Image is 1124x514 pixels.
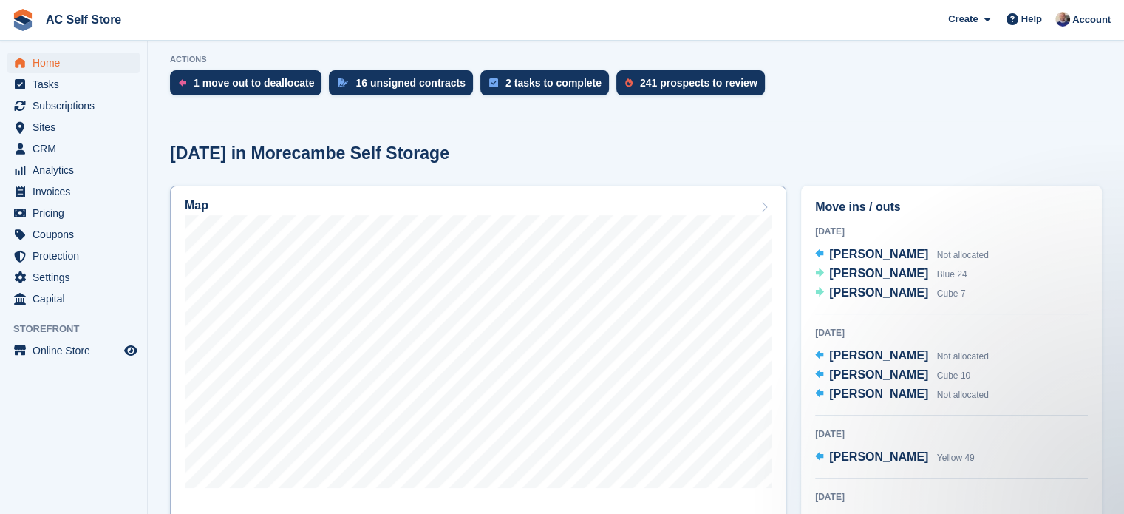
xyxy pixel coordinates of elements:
[1055,12,1070,27] img: Barry Todd
[937,269,967,280] span: Blue 24
[616,70,772,103] a: 241 prospects to review
[1021,12,1042,27] span: Help
[33,203,121,223] span: Pricing
[33,160,121,180] span: Analytics
[7,160,140,180] a: menu
[815,225,1088,238] div: [DATE]
[7,224,140,245] a: menu
[815,385,989,405] a: [PERSON_NAME] Not allocated
[7,340,140,361] a: menu
[505,77,602,89] div: 2 tasks to complete
[7,74,140,95] a: menu
[12,9,34,31] img: stora-icon-8386f47178a22dfd0bd8f6a31ec36ba5ce8667c1dd55bd0f319d3a0aa187defe.svg
[33,117,121,138] span: Sites
[355,77,466,89] div: 16 unsigned contracts
[815,198,1088,216] h2: Move ins / outs
[640,77,757,89] div: 241 prospects to review
[829,349,928,362] span: [PERSON_NAME]
[937,453,975,463] span: Yellow 49
[1072,13,1111,27] span: Account
[829,286,928,299] span: [PERSON_NAME]
[7,288,140,309] a: menu
[7,95,140,116] a: menu
[33,74,121,95] span: Tasks
[937,390,989,400] span: Not allocated
[480,70,616,103] a: 2 tasks to complete
[815,284,965,303] a: [PERSON_NAME] Cube 7
[829,450,928,463] span: [PERSON_NAME]
[13,322,147,337] span: Storefront
[122,342,140,359] a: Preview store
[815,326,1088,339] div: [DATE]
[33,53,121,73] span: Home
[33,267,121,288] span: Settings
[815,490,1088,504] div: [DATE]
[33,288,121,309] span: Capital
[185,199,208,212] h2: Map
[829,248,928,260] span: [PERSON_NAME]
[625,78,633,87] img: prospect-51fa495bee0391a8d652442698ab0144808aea92771e9ea1ae160a38d050c398.svg
[33,95,121,116] span: Subscriptions
[33,246,121,266] span: Protection
[40,7,127,32] a: AC Self Store
[329,70,480,103] a: 16 unsigned contracts
[33,138,121,159] span: CRM
[829,267,928,280] span: [PERSON_NAME]
[33,181,121,202] span: Invoices
[815,265,967,284] a: [PERSON_NAME] Blue 24
[179,78,186,87] img: move_outs_to_deallocate_icon-f764333ba52eb49d3ac5e1228854f67142a1ed5810a6f6cc68b1a99e826820c5.svg
[7,246,140,266] a: menu
[170,55,1102,64] p: ACTIONS
[338,78,348,87] img: contract_signature_icon-13c848040528278c33f63329250d36e43548de30e8caae1d1a13099fd9432cc5.svg
[937,250,989,260] span: Not allocated
[815,448,975,467] a: [PERSON_NAME] Yellow 49
[33,224,121,245] span: Coupons
[7,267,140,288] a: menu
[937,351,989,362] span: Not allocated
[7,117,140,138] a: menu
[948,12,978,27] span: Create
[937,371,970,381] span: Cube 10
[815,347,989,366] a: [PERSON_NAME] Not allocated
[33,340,121,361] span: Online Store
[7,181,140,202] a: menu
[829,388,928,400] span: [PERSON_NAME]
[194,77,314,89] div: 1 move out to deallocate
[937,288,966,299] span: Cube 7
[815,246,989,265] a: [PERSON_NAME] Not allocated
[170,70,329,103] a: 1 move out to deallocate
[170,143,449,163] h2: [DATE] in Morecambe Self Storage
[815,366,970,385] a: [PERSON_NAME] Cube 10
[7,203,140,223] a: menu
[7,138,140,159] a: menu
[489,78,498,87] img: task-75834270c22a3079a89374b754ae025e5fb1db73e45f91037f5363f120a921f8.svg
[829,368,928,381] span: [PERSON_NAME]
[815,427,1088,441] div: [DATE]
[7,53,140,73] a: menu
